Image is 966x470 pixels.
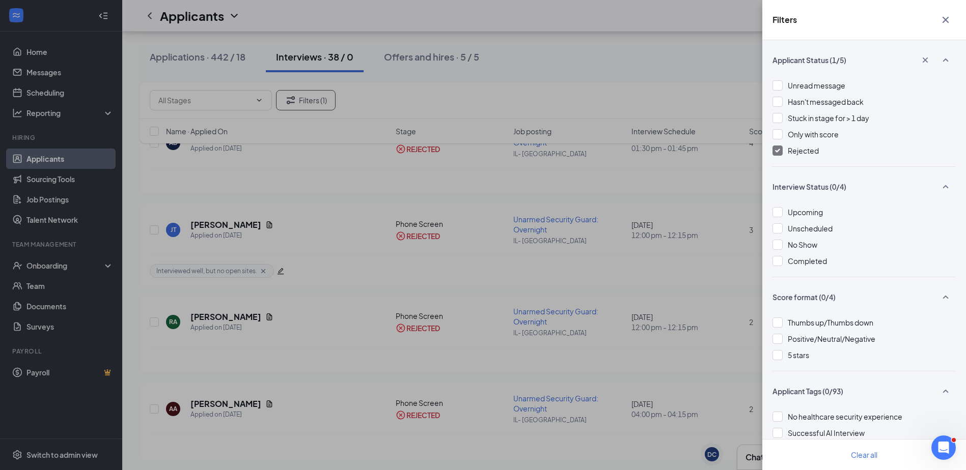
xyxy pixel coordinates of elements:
svg: SmallChevronUp [940,181,952,193]
svg: SmallChevronUp [940,54,952,66]
iframe: Intercom live chat [931,435,956,460]
span: Successful AI Interview [788,428,865,437]
h5: Filters [772,14,797,25]
svg: Cross [920,55,930,65]
button: SmallChevronUp [935,50,956,70]
span: Applicant Tags (0/93) [772,386,843,396]
span: Unscheduled [788,224,833,233]
span: Upcoming [788,208,823,217]
button: SmallChevronUp [935,381,956,401]
svg: SmallChevronUp [940,291,952,303]
span: Positive/Neutral/Negative [788,334,875,343]
span: Stuck in stage for > 1 day [788,113,869,123]
button: Clear all [839,445,890,465]
span: Rejected [788,146,819,155]
svg: Cross [940,14,952,26]
button: Cross [935,10,956,30]
svg: SmallChevronUp [940,385,952,397]
button: Cross [915,51,935,69]
img: checkbox [775,149,780,153]
span: Interview Status (0/4) [772,182,846,192]
span: Thumbs up/Thumbs down [788,318,873,327]
button: SmallChevronUp [935,177,956,196]
span: Completed [788,256,827,266]
span: 5 stars [788,350,809,360]
span: No healthcare security experience [788,412,902,421]
button: SmallChevronUp [935,287,956,307]
span: Hasn't messaged back [788,97,864,106]
span: No Show [788,240,817,249]
span: Applicant Status (1/5) [772,55,846,65]
span: Unread message [788,81,845,90]
span: Score format (0/4) [772,292,836,302]
span: Only with score [788,130,839,139]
